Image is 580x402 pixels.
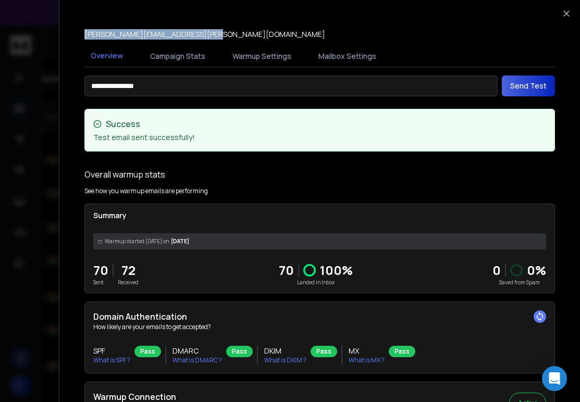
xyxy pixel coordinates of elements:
[279,262,294,279] p: 70
[134,346,161,357] div: Pass
[105,237,169,245] span: Warmup started [DATE] on
[527,262,546,279] p: 0 %
[492,261,501,279] strong: 0
[502,76,555,96] button: Send Test
[172,346,222,356] h3: DMARC
[84,187,208,195] p: See how you warmup emails are performing
[492,279,546,286] p: Saved from Spam
[349,356,385,365] p: What is MX ?
[93,262,108,279] p: 70
[389,346,415,357] div: Pass
[93,210,546,221] p: Summary
[542,366,567,391] div: Open Intercom Messenger
[118,279,139,286] p: Received
[279,279,353,286] p: Landed in Inbox
[93,310,546,323] h2: Domain Authentication
[312,45,382,68] button: Mailbox Settings
[106,118,140,130] span: Success
[226,45,298,68] button: Warmup Settings
[226,346,253,357] div: Pass
[93,233,546,249] div: [DATE]
[93,279,108,286] p: Sent
[349,346,385,356] h3: MX
[264,346,306,356] h3: DKIM
[264,356,306,365] p: What is DKIM ?
[93,356,130,365] p: What is SPF ?
[144,45,212,68] button: Campaign Stats
[118,262,139,279] p: 72
[84,29,325,40] p: [PERSON_NAME][EMAIL_ADDRESS][PERSON_NAME][DOMAIN_NAME]
[311,346,337,357] div: Pass
[84,44,129,68] button: Overview
[320,262,353,279] p: 100 %
[172,356,222,365] p: What is DMARC ?
[93,132,546,143] p: Test email sent successfully!
[84,168,165,181] h1: Overall warmup stats
[93,323,546,331] p: How likely are your emails to get accepted?
[93,346,130,356] h3: SPF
